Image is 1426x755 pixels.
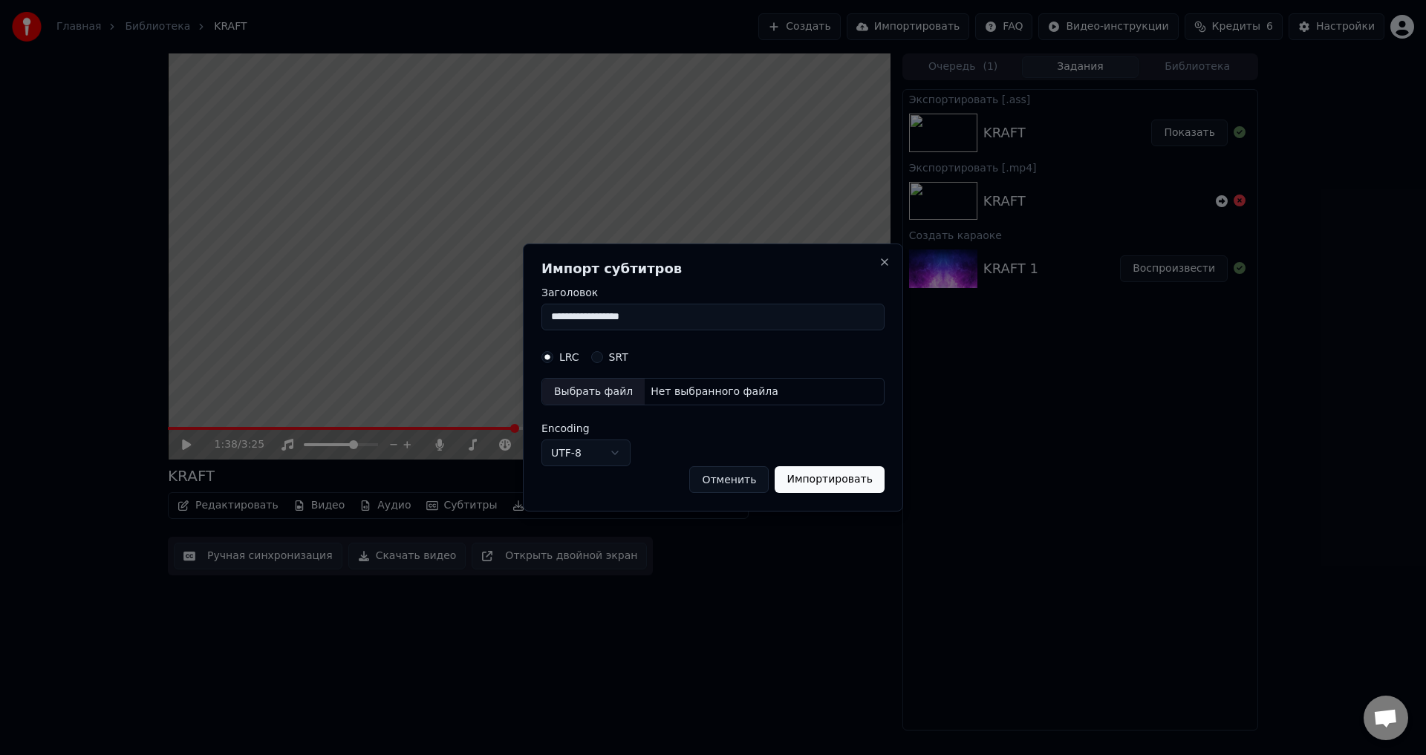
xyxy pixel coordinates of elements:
div: Нет выбранного файла [645,385,784,399]
button: Импортировать [775,466,885,493]
h2: Импорт субтитров [541,262,885,275]
label: Encoding [541,423,631,434]
label: LRC [559,352,579,362]
div: Выбрать файл [542,379,645,405]
label: Заголовок [541,287,885,298]
label: SRT [609,352,628,362]
button: Отменить [689,466,769,493]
